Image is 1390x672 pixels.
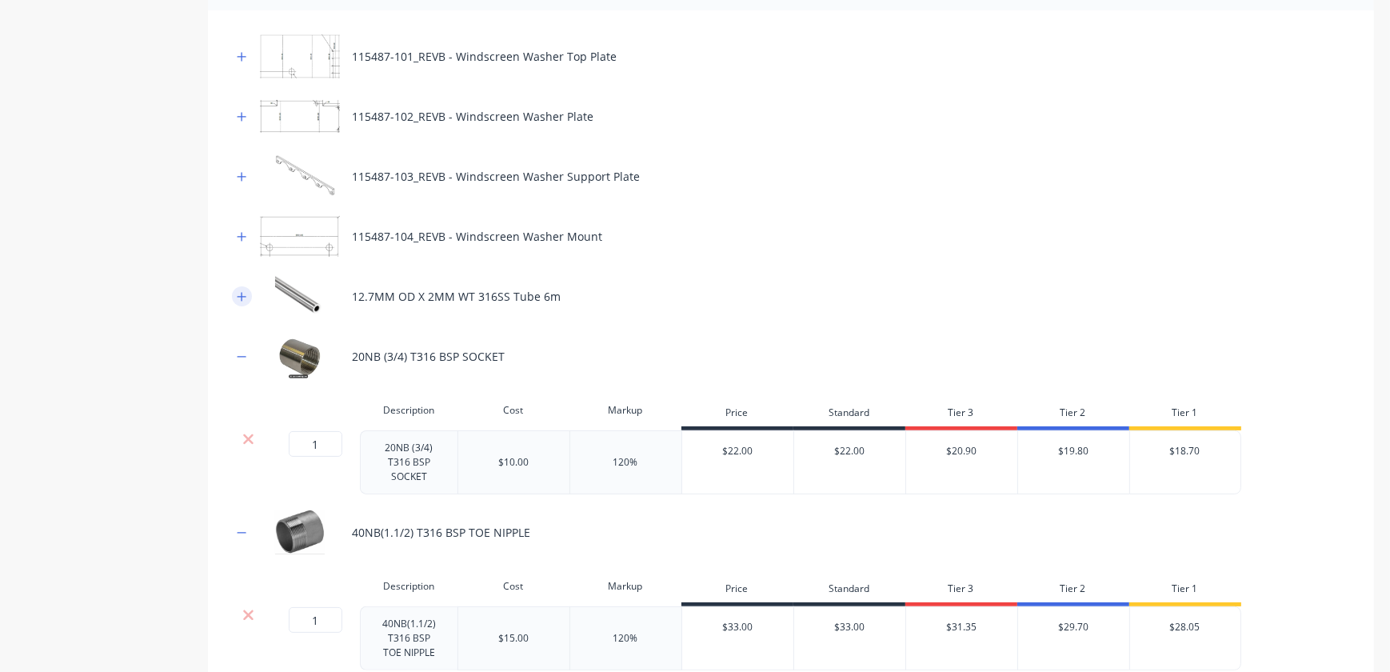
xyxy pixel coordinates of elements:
img: 115487-102_REVB - Windscreen Washer Plate [260,94,340,138]
div: 20NB (3/4) T316 BSP SOCKET [367,438,451,487]
div: Tier 2 [1017,574,1129,606]
div: Description [360,394,457,426]
div: Tier 3 [905,398,1017,430]
div: 115487-102_REVB - Windscreen Washer Plate [352,108,593,125]
div: $28.05 [1130,607,1240,647]
img: 115487-101_REVB - Windscreen Washer Top Plate [260,34,340,78]
div: Standard [793,398,905,430]
div: 40NB(1.1/2) T316 BSP TOE NIPPLE [367,614,451,663]
div: $18.70 [1130,431,1240,471]
img: 20NB (3/4) T316 BSP SOCKET [260,334,340,378]
div: $19.80 [1018,431,1129,471]
div: Price [681,398,793,430]
div: Markup [569,394,681,426]
div: 115487-104_REVB - Windscreen Washer Mount [352,228,602,245]
div: Description [360,570,457,602]
div: Tier 2 [1017,398,1129,430]
div: 20NB (3/4) T316 BSP SOCKET [352,348,505,365]
div: 115487-103_REVB - Windscreen Washer Support Plate [352,168,640,185]
div: Markup [569,570,681,602]
div: 120% [613,631,638,646]
div: Cost [457,570,569,602]
div: $20.90 [906,431,1017,471]
img: 12.7MM OD X 2MM WT 316SS Tube 6m [260,274,340,318]
div: Tier 1 [1129,398,1241,430]
input: ? [289,607,342,633]
div: 40NB(1.1/2) T316 BSP TOE NIPPLE [352,524,530,541]
div: 115487-101_REVB - Windscreen Washer Top Plate [352,48,617,65]
div: Tier 1 [1129,574,1241,606]
div: $31.35 [906,607,1017,647]
div: 120% [613,455,638,470]
div: Price [681,574,793,606]
div: $15.00 [498,631,529,646]
div: 12.7MM OD X 2MM WT 316SS Tube 6m [352,288,561,305]
img: 40NB(1.1/2) T316 BSP TOE NIPPLE [260,510,340,554]
img: 115487-104_REVB - Windscreen Washer Mount [260,214,340,258]
div: $22.00 [682,431,794,471]
div: $33.00 [682,607,794,647]
div: $10.00 [498,455,529,470]
div: $29.70 [1018,607,1129,647]
input: ? [289,431,342,457]
div: Tier 3 [905,574,1017,606]
div: Standard [793,574,905,606]
img: 115487-103_REVB - Windscreen Washer Support Plate [260,154,340,198]
div: $22.00 [794,431,905,471]
div: Cost [457,394,569,426]
div: $33.00 [794,607,905,647]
